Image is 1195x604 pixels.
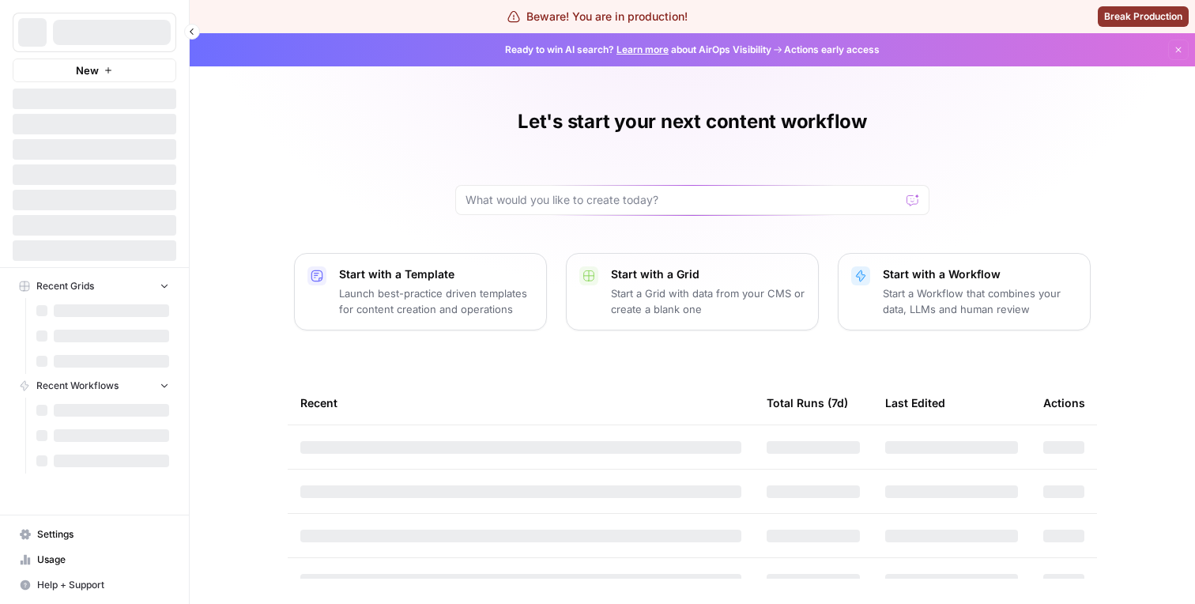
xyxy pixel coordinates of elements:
[611,266,805,282] p: Start with a Grid
[13,522,176,547] a: Settings
[1043,381,1085,425] div: Actions
[36,379,119,393] span: Recent Workflows
[37,578,169,592] span: Help + Support
[37,527,169,542] span: Settings
[339,266,533,282] p: Start with a Template
[36,279,94,293] span: Recent Grids
[13,547,176,572] a: Usage
[518,109,867,134] h1: Let's start your next content workflow
[507,9,688,25] div: Beware! You are in production!
[76,62,99,78] span: New
[1098,6,1189,27] button: Break Production
[339,285,533,317] p: Launch best-practice driven templates for content creation and operations
[505,43,771,57] span: Ready to win AI search? about AirOps Visibility
[566,253,819,330] button: Start with a GridStart a Grid with data from your CMS or create a blank one
[883,285,1077,317] p: Start a Workflow that combines your data, LLMs and human review
[300,381,741,425] div: Recent
[616,43,669,55] a: Learn more
[13,59,176,82] button: New
[838,253,1091,330] button: Start with a WorkflowStart a Workflow that combines your data, LLMs and human review
[13,572,176,598] button: Help + Support
[767,381,848,425] div: Total Runs (7d)
[13,374,176,398] button: Recent Workflows
[1104,9,1182,24] span: Break Production
[611,285,805,317] p: Start a Grid with data from your CMS or create a blank one
[885,381,945,425] div: Last Edited
[466,192,900,208] input: What would you like to create today?
[294,253,547,330] button: Start with a TemplateLaunch best-practice driven templates for content creation and operations
[883,266,1077,282] p: Start with a Workflow
[784,43,880,57] span: Actions early access
[13,274,176,298] button: Recent Grids
[37,553,169,567] span: Usage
